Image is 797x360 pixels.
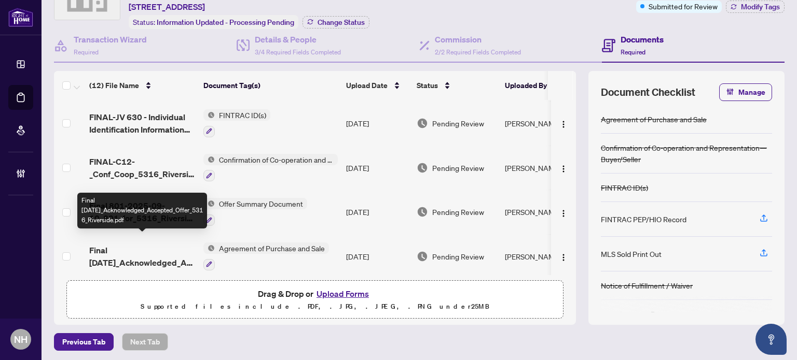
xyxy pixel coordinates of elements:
[741,3,780,10] span: Modify Tags
[559,120,568,128] img: Logo
[129,15,298,29] div: Status:
[203,198,215,209] img: Status Icon
[435,48,521,56] span: 2/2 Required Fields Completed
[203,198,307,226] button: Status IconOffer Summary Document
[432,162,484,174] span: Pending Review
[303,16,369,28] button: Change Status
[601,213,686,225] div: FINTRAC PEP/HIO Record
[203,154,338,182] button: Status IconConfirmation of Co-operation and Representation—Buyer/Seller
[501,234,579,279] td: [PERSON_NAME]
[199,71,342,100] th: Document Tag(s)
[501,71,579,100] th: Uploaded By
[342,190,413,234] td: [DATE]
[417,251,428,262] img: Document Status
[601,182,648,193] div: FINTRAC ID(s)
[555,204,572,220] button: Logo
[559,209,568,218] img: Logo
[719,83,772,101] button: Manage
[54,333,114,351] button: Previous Tab
[62,334,105,350] span: Previous Tab
[215,242,329,254] span: Agreement of Purchase and Sale
[74,33,147,46] h4: Transaction Wizard
[258,287,372,300] span: Drag & Drop or
[726,1,785,13] button: Modify Tags
[215,154,338,165] span: Confirmation of Co-operation and Representation—Buyer/Seller
[417,162,428,174] img: Document Status
[89,155,195,180] span: FINAL-C12-_Conf_Coop_5316_Riverside_SandD.pdf
[203,242,215,254] img: Status Icon
[203,109,215,121] img: Status Icon
[649,1,718,12] span: Submitted for Review
[89,111,195,136] span: FINAL-JV 630 - Individual Identification Information Record-5.pdf
[432,206,484,218] span: Pending Review
[255,48,341,56] span: 3/4 Required Fields Completed
[67,281,563,319] span: Drag & Drop orUpload FormsSupported files include .PDF, .JPG, .JPEG, .PNG under25MB
[342,146,413,190] td: [DATE]
[559,165,568,173] img: Logo
[342,234,413,279] td: [DATE]
[77,193,207,228] div: Final [DATE]_Acknowledged_Accepted_Offer_5316_Riverside.pdf
[432,251,484,262] span: Pending Review
[157,18,294,27] span: Information Updated - Processing Pending
[73,300,557,313] p: Supported files include .PDF, .JPG, .JPEG, .PNG under 25 MB
[435,33,521,46] h4: Commission
[417,118,428,129] img: Document Status
[555,115,572,132] button: Logo
[89,80,139,91] span: (12) File Name
[215,198,307,209] span: Offer Summary Document
[342,101,413,146] td: [DATE]
[501,101,579,146] td: [PERSON_NAME]
[601,142,772,165] div: Confirmation of Co-operation and Representation—Buyer/Seller
[14,332,28,347] span: NH
[559,253,568,262] img: Logo
[346,80,388,91] span: Upload Date
[601,85,695,99] span: Document Checklist
[203,109,270,137] button: Status IconFINTRAC ID(s)
[501,190,579,234] td: [PERSON_NAME]
[89,244,195,269] span: Final [DATE]_Acknowledged_Accepted_Offer_5316_Riverside.pdf
[501,146,579,190] td: [PERSON_NAME]
[342,71,413,100] th: Upload Date
[203,154,215,165] img: Status Icon
[122,333,168,351] button: Next Tab
[755,324,787,355] button: Open asap
[74,48,99,56] span: Required
[318,19,365,26] span: Change Status
[255,33,341,46] h4: Details & People
[601,248,662,260] div: MLS Sold Print Out
[417,206,428,218] img: Document Status
[417,80,438,91] span: Status
[8,8,33,27] img: logo
[555,160,572,176] button: Logo
[621,33,664,46] h4: Documents
[313,287,372,300] button: Upload Forms
[85,71,199,100] th: (12) File Name
[601,280,693,291] div: Notice of Fulfillment / Waiver
[555,248,572,265] button: Logo
[203,242,329,270] button: Status IconAgreement of Purchase and Sale
[738,84,765,100] span: Manage
[432,118,484,129] span: Pending Review
[129,1,205,13] span: [STREET_ADDRESS]
[413,71,501,100] th: Status
[621,48,645,56] span: Required
[215,109,270,121] span: FINTRAC ID(s)
[601,113,707,125] div: Agreement of Purchase and Sale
